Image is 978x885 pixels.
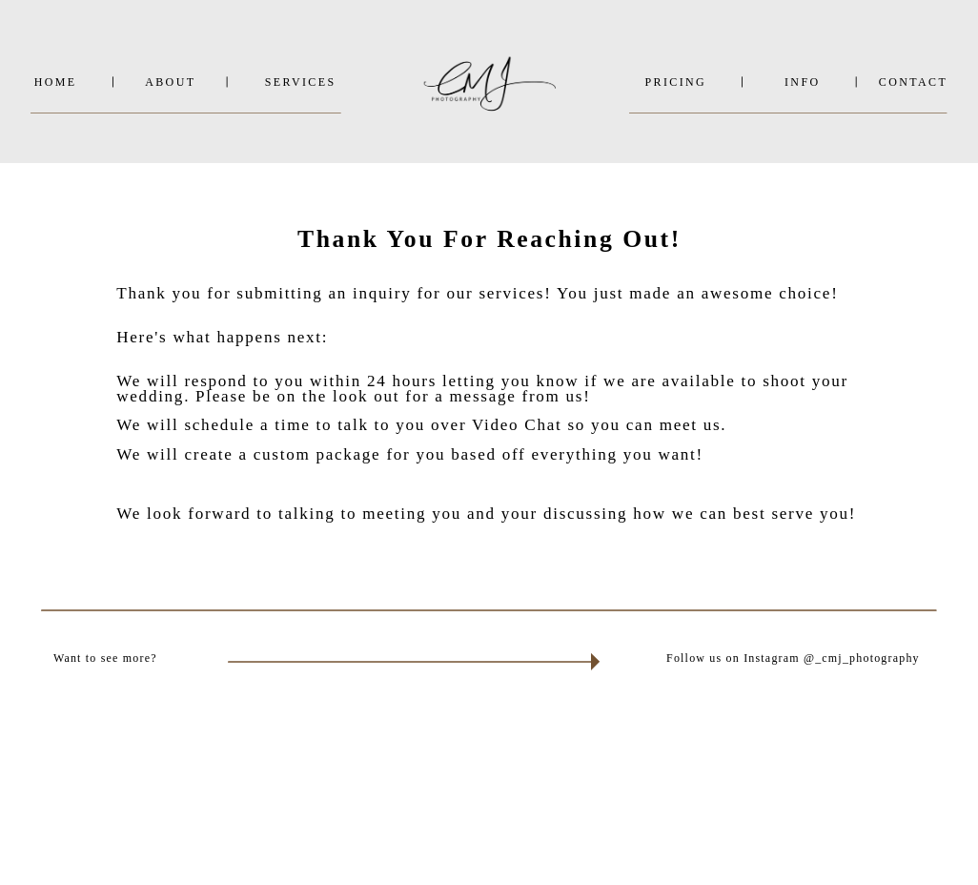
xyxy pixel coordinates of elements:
a: PRICING [630,76,722,89]
a: SERVICES [259,76,341,89]
b: Thank You For Reaching Out! [297,225,682,252]
p: Want to see more? [41,648,170,666]
a: Home [31,76,79,89]
a: Contact [879,76,948,89]
a: About [145,76,194,89]
p: Thank you for submitting an inquiry for our services! You just made an awesome choice! Here's wha... [116,285,861,530]
a: INFO [763,76,842,89]
p: Follow us on Instagram @_cmj_photography [649,648,938,666]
